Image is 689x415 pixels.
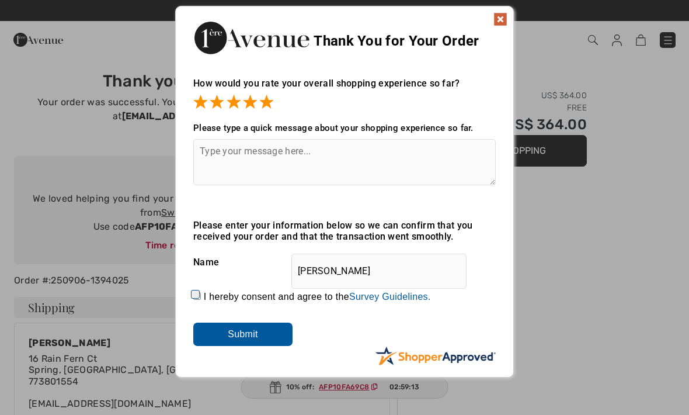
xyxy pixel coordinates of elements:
[314,33,479,49] span: Thank You for Your Order
[493,12,507,26] img: x
[193,66,496,111] div: How would you rate your overall shopping experience so far?
[349,292,431,302] a: Survey Guidelines.
[193,18,310,57] img: Thank You for Your Order
[193,123,496,133] div: Please type a quick message about your shopping experience so far.
[193,248,496,277] div: Name
[193,323,293,346] input: Submit
[204,292,431,302] label: I hereby consent and agree to the
[193,220,496,242] div: Please enter your information below so we can confirm that you received your order and that the t...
